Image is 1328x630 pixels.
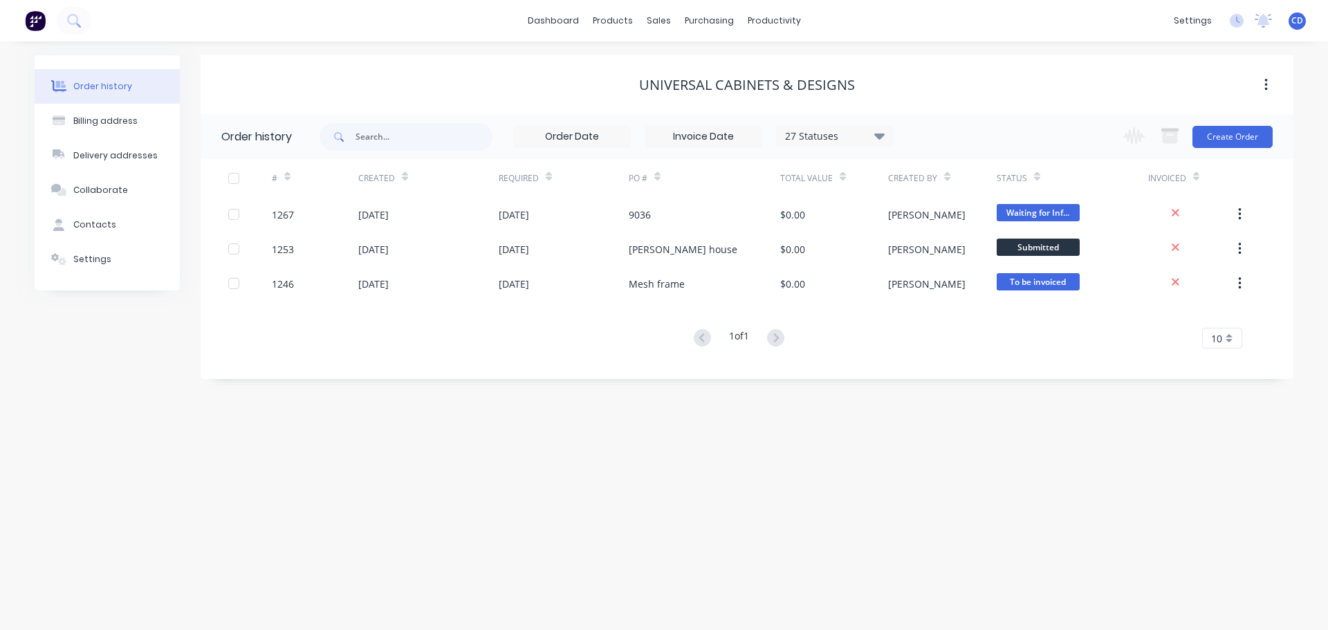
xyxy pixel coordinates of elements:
div: 1253 [272,242,294,257]
button: Delivery addresses [35,138,180,173]
div: Invoiced [1148,159,1235,197]
div: Status [997,159,1148,197]
div: # [272,159,358,197]
span: Submitted [997,239,1080,256]
div: Created [358,159,499,197]
div: Settings [73,253,111,266]
div: productivity [741,10,808,31]
div: Billing address [73,115,138,127]
button: Settings [35,242,180,277]
div: PO # [629,159,780,197]
div: Mesh frame [629,277,685,291]
button: Contacts [35,207,180,242]
button: Collaborate [35,173,180,207]
input: Order Date [514,127,630,147]
div: Collaborate [73,184,128,196]
div: 1267 [272,207,294,222]
div: [DATE] [499,207,529,222]
div: 27 Statuses [777,129,893,144]
button: Order history [35,69,180,104]
div: $0.00 [780,242,805,257]
div: 1246 [272,277,294,291]
div: Created By [888,159,996,197]
img: Factory [25,10,46,31]
button: Billing address [35,104,180,138]
div: purchasing [678,10,741,31]
input: Search... [356,123,492,151]
div: $0.00 [780,207,805,222]
div: Created [358,172,395,185]
div: Total Value [780,172,833,185]
div: [PERSON_NAME] [888,242,966,257]
div: sales [640,10,678,31]
div: [PERSON_NAME] house [629,242,737,257]
div: Order history [73,80,132,93]
div: [DATE] [358,277,389,291]
div: Order history [221,129,292,145]
span: To be invoiced [997,273,1080,290]
button: Create Order [1192,126,1273,148]
div: [DATE] [358,242,389,257]
div: [DATE] [499,242,529,257]
input: Invoice Date [645,127,762,147]
div: 1 of 1 [729,328,749,349]
div: Universal Cabinets & Designs [639,77,855,93]
span: 10 [1211,331,1222,346]
div: PO # [629,172,647,185]
div: Contacts [73,219,116,231]
div: Total Value [780,159,888,197]
div: $0.00 [780,277,805,291]
div: Created By [888,172,937,185]
div: settings [1167,10,1219,31]
div: 9036 [629,207,651,222]
div: [PERSON_NAME] [888,207,966,222]
div: products [586,10,640,31]
span: Waiting for Inf... [997,204,1080,221]
div: Required [499,159,629,197]
div: # [272,172,277,185]
span: CD [1291,15,1303,27]
div: [PERSON_NAME] [888,277,966,291]
div: [DATE] [358,207,389,222]
a: dashboard [521,10,586,31]
div: Delivery addresses [73,149,158,162]
div: Required [499,172,539,185]
div: Status [997,172,1027,185]
div: Invoiced [1148,172,1186,185]
div: [DATE] [499,277,529,291]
